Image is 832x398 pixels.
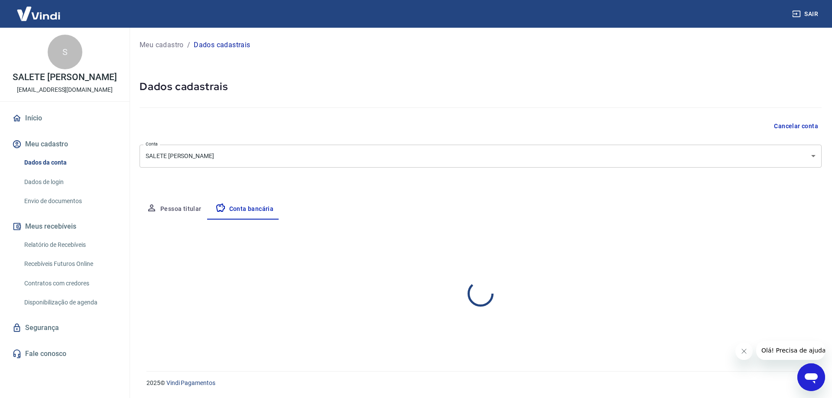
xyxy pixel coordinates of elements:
a: Vindi Pagamentos [166,379,215,386]
a: Fale conosco [10,344,119,363]
button: Conta bancária [208,199,281,220]
img: Vindi [10,0,67,27]
button: Meu cadastro [10,135,119,154]
iframe: Botão para abrir a janela de mensagens [797,363,825,391]
div: S [48,35,82,69]
button: Meus recebíveis [10,217,119,236]
a: Dados de login [21,173,119,191]
span: Olá! Precisa de ajuda? [5,6,73,13]
button: Sair [790,6,822,22]
a: Relatório de Recebíveis [21,236,119,254]
label: Conta [146,141,158,147]
iframe: Mensagem da empresa [756,341,825,360]
a: Contratos com credores [21,275,119,292]
a: Dados da conta [21,154,119,171]
iframe: Fechar mensagem [735,343,753,360]
p: / [187,40,190,50]
button: Cancelar conta [770,118,822,134]
a: Meu cadastro [140,40,184,50]
a: Segurança [10,318,119,337]
div: SALETE [PERSON_NAME] [140,145,822,168]
h5: Dados cadastrais [140,80,822,94]
p: 2025 © [146,379,811,388]
button: Pessoa titular [140,199,208,220]
p: Dados cadastrais [194,40,250,50]
p: [EMAIL_ADDRESS][DOMAIN_NAME] [17,85,113,94]
a: Envio de documentos [21,192,119,210]
a: Disponibilização de agenda [21,294,119,311]
a: Início [10,109,119,128]
a: Recebíveis Futuros Online [21,255,119,273]
p: SALETE [PERSON_NAME] [13,73,117,82]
